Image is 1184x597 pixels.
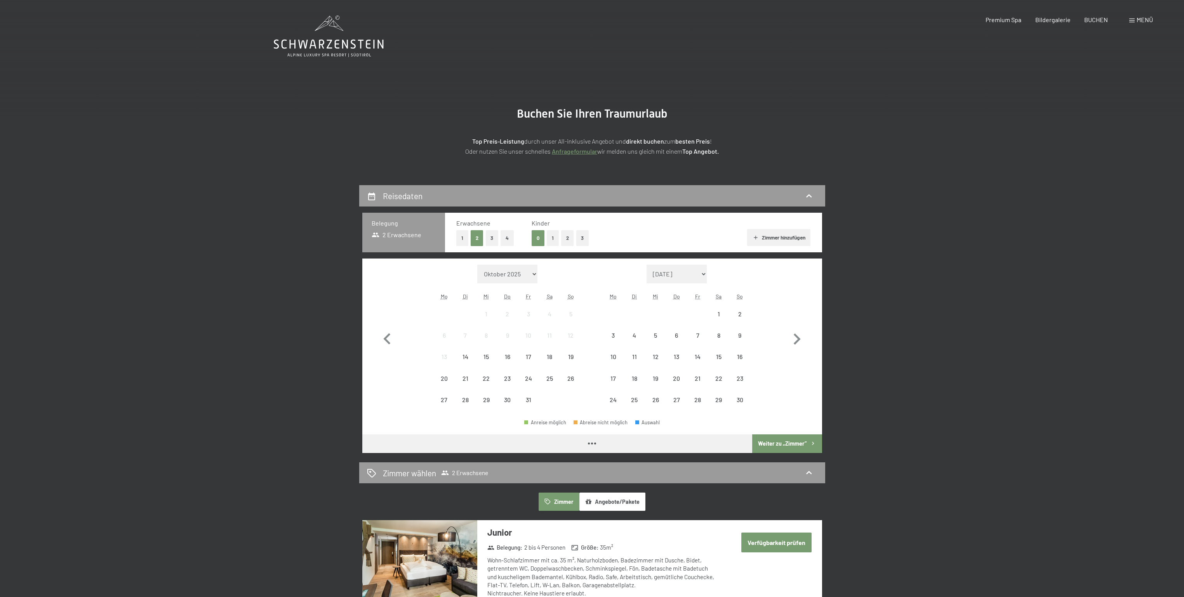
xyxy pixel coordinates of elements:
[729,346,750,367] div: Sun Nov 16 2025
[603,397,623,416] div: 24
[498,375,517,395] div: 23
[667,332,686,352] div: 6
[524,420,566,425] div: Anreise möglich
[497,346,518,367] div: Anreise nicht möglich
[540,332,559,352] div: 11
[539,346,560,367] div: Sat Oct 18 2025
[624,368,645,389] div: Tue Nov 18 2025
[667,354,686,373] div: 13
[1035,16,1071,23] span: Bildergalerie
[476,389,497,410] div: Wed Oct 29 2025
[518,325,539,346] div: Anreise nicht möglich
[540,311,559,330] div: 4
[497,368,518,389] div: Anreise nicht möglich
[561,311,580,330] div: 5
[487,526,718,538] h3: Junior
[687,389,708,410] div: Anreise nicht möglich
[646,397,665,416] div: 26
[786,265,808,411] button: Nächster Monat
[603,368,624,389] div: Anreise nicht möglich
[486,230,499,246] button: 3
[476,332,496,352] div: 8
[708,346,729,367] div: Anreise nicht möglich
[708,368,729,389] div: Anreise nicht möglich
[625,354,644,373] div: 11
[645,346,666,367] div: Anreise nicht möglich
[383,191,422,201] h2: Reisedaten
[476,368,497,389] div: Wed Oct 22 2025
[666,325,687,346] div: Thu Nov 06 2025
[476,304,497,325] div: Wed Oct 01 2025
[708,304,729,325] div: Sat Nov 01 2025
[455,346,476,367] div: Tue Oct 14 2025
[730,397,749,416] div: 30
[1137,16,1153,23] span: Menü
[504,293,511,300] abbr: Donnerstag
[737,293,743,300] abbr: Sonntag
[708,304,729,325] div: Anreise nicht möglich
[709,354,728,373] div: 15
[730,375,749,395] div: 23
[456,230,468,246] button: 1
[519,311,538,330] div: 3
[434,389,455,410] div: Mon Oct 27 2025
[497,325,518,346] div: Thu Oct 09 2025
[498,311,517,330] div: 2
[687,346,708,367] div: Anreise nicht möglich
[497,325,518,346] div: Anreise nicht möglich
[603,375,623,395] div: 17
[498,397,517,416] div: 30
[519,397,538,416] div: 31
[645,325,666,346] div: Wed Nov 05 2025
[476,325,497,346] div: Wed Oct 08 2025
[709,332,728,352] div: 8
[540,354,559,373] div: 18
[729,389,750,410] div: Sun Nov 30 2025
[434,389,455,410] div: Anreise nicht möglich
[645,389,666,410] div: Anreise nicht möglich
[986,16,1021,23] a: Premium Spa
[645,346,666,367] div: Wed Nov 12 2025
[1084,16,1108,23] a: BUCHEN
[471,230,483,246] button: 2
[526,293,531,300] abbr: Freitag
[709,397,728,416] div: 29
[709,311,728,330] div: 1
[476,325,497,346] div: Anreise nicht möglich
[372,231,422,239] span: 2 Erwachsene
[435,332,454,352] div: 6
[708,389,729,410] div: Sat Nov 29 2025
[455,325,476,346] div: Anreise nicht möglich
[645,389,666,410] div: Wed Nov 26 2025
[635,420,660,425] div: Auswahl
[497,389,518,410] div: Anreise nicht möglich
[455,368,476,389] div: Anreise nicht möglich
[603,332,623,352] div: 3
[434,325,455,346] div: Mon Oct 06 2025
[455,389,476,410] div: Anreise nicht möglich
[646,375,665,395] div: 19
[476,354,496,373] div: 15
[435,397,454,416] div: 27
[497,304,518,325] div: Anreise nicht möglich
[517,107,668,120] span: Buchen Sie Ihren Traumurlaub
[579,493,645,510] button: Angebote/Pakete
[645,368,666,389] div: Wed Nov 19 2025
[476,375,496,395] div: 22
[539,325,560,346] div: Sat Oct 11 2025
[666,389,687,410] div: Anreise nicht möglich
[730,332,749,352] div: 9
[709,375,728,395] div: 22
[603,354,623,373] div: 10
[708,346,729,367] div: Sat Nov 15 2025
[498,354,517,373] div: 16
[666,346,687,367] div: Thu Nov 13 2025
[729,368,750,389] div: Sun Nov 23 2025
[519,354,538,373] div: 17
[603,346,624,367] div: Mon Nov 10 2025
[483,293,489,300] abbr: Mittwoch
[476,346,497,367] div: Anreise nicht möglich
[532,230,544,246] button: 0
[518,304,539,325] div: Fri Oct 03 2025
[666,368,687,389] div: Anreise nicht möglich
